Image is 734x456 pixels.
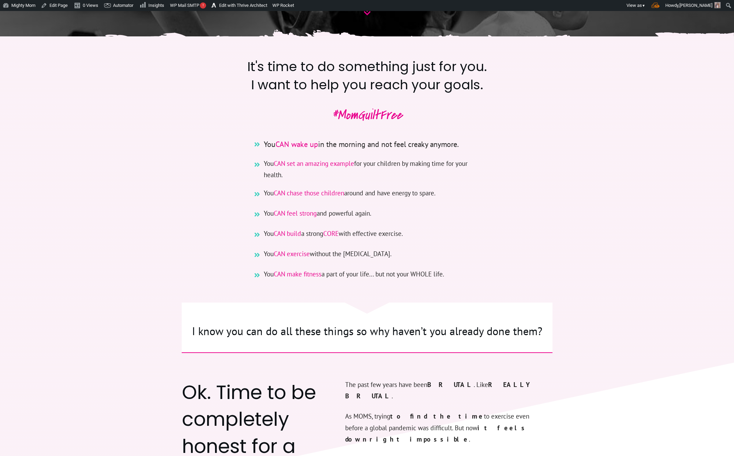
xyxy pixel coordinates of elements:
span: You a part of your life... but not your WHOLE life. [264,269,444,280]
strong: it feels downright impossible [345,424,528,443]
span: You without the [MEDICAL_DATA]. [264,248,392,260]
span: You a strong with effective exercise. [264,228,403,239]
span: CAN make fitness [274,270,321,278]
span: Insights [148,3,164,8]
span: You around and have energy to spare. [264,187,436,199]
span: ! [200,2,206,9]
strong: to find the time [390,412,484,420]
span: [PERSON_NAME] [679,3,712,8]
span: You and powerful again. [264,208,371,219]
strong: REALLY BRUTAL [345,380,532,400]
strong: BRUTAL [427,380,474,389]
p: #MomGuiltFree [182,103,552,127]
span: You for your children by making time for your health. [264,158,484,181]
span: CAN feel strong [274,209,317,217]
span: CORE [323,229,339,238]
span: CAN wake up [275,139,318,149]
span: ▼ [642,3,645,8]
span: CAN chase those children [274,189,344,197]
span: CAN build [274,229,301,238]
p: The past few years have been . Like . [345,379,552,410]
span: CAN set an amazing example [274,159,354,168]
h3: I know you can do all these things so why haven’t you already done them? [189,323,545,339]
p: As MOMS, trying to exercise even before a global pandemic was difficult. But now . [345,411,535,453]
span: CAN exercise [274,250,310,258]
span: You in the morning and not feel creaky anymore. [264,138,459,151]
h2: It's time to do something just for you. I want to help you reach your goals. [245,57,489,102]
